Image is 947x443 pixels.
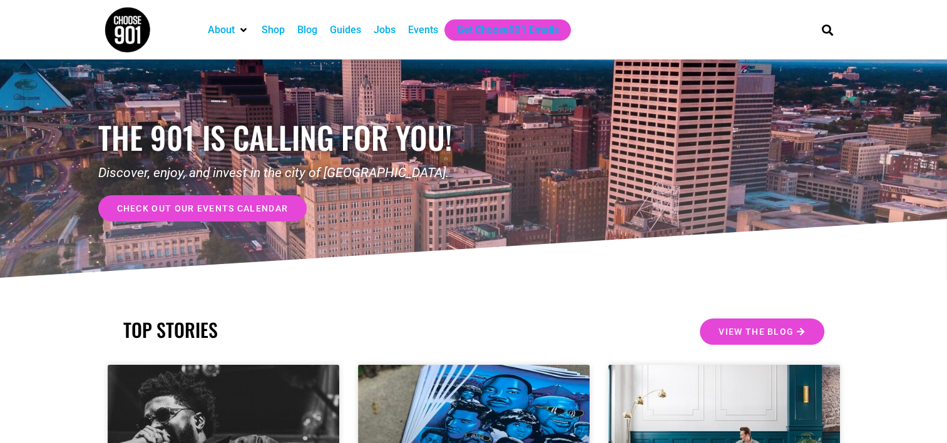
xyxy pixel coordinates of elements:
[374,23,396,38] a: Jobs
[98,119,474,156] h1: the 901 is calling for you!
[202,19,255,41] div: About
[117,204,289,213] span: check out our events calendar
[297,23,317,38] a: Blog
[457,23,558,38] a: Get Choose901 Emails
[123,318,468,341] h2: TOP STORIES
[700,318,824,345] a: View the Blog
[408,23,438,38] a: Events
[719,327,794,336] span: View the Blog
[98,163,474,183] p: Discover, enjoy, and invest in the city of [GEOGRAPHIC_DATA].
[330,23,361,38] a: Guides
[262,23,285,38] a: Shop
[208,23,235,38] a: About
[98,195,307,221] a: check out our events calendar
[817,19,837,40] div: Search
[202,19,800,41] nav: Main nav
